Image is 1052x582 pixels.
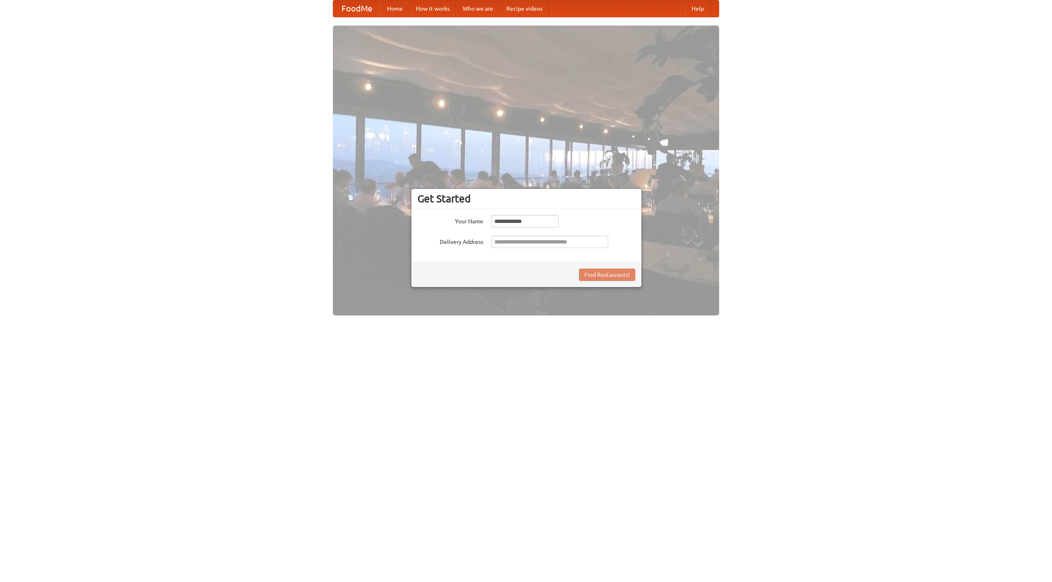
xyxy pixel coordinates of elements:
button: Find Restaurants! [579,269,635,281]
label: Delivery Address [418,236,483,246]
a: Who we are [456,0,500,17]
a: How it works [409,0,456,17]
label: Your Name [418,215,483,225]
a: Home [381,0,409,17]
h3: Get Started [418,192,635,205]
a: Recipe videos [500,0,549,17]
a: FoodMe [333,0,381,17]
a: Help [685,0,711,17]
